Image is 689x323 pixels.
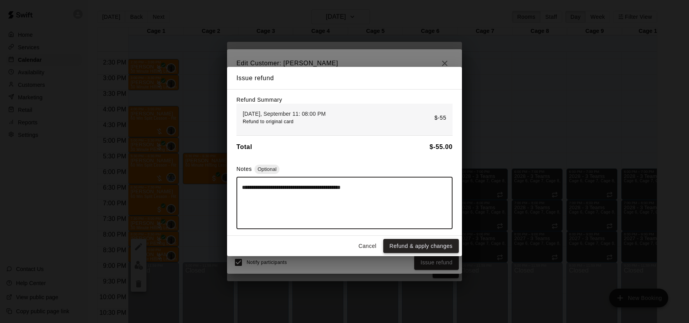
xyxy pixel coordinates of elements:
[236,97,282,103] label: Refund Summary
[429,142,453,152] h6: $ -55.00
[254,166,280,172] span: Optional
[435,114,446,122] p: $-55
[355,239,380,253] button: Cancel
[243,110,326,118] p: [DATE], September 11: 08:00 PM
[236,166,252,172] label: Notes
[227,67,462,90] h2: Issue refund
[236,142,252,152] h6: Total
[243,119,294,124] span: Refund to original card
[383,239,459,253] button: Refund & apply changes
